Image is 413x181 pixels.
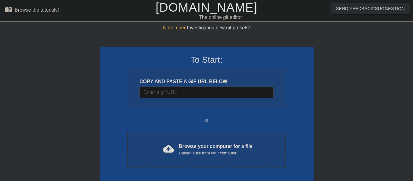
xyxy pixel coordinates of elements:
[139,78,273,85] div: COPY AND PASTE A GIF URL BELOW
[139,87,273,98] input: Username
[116,116,298,124] div: or
[336,5,405,13] span: Send Feedback/Suggestion
[5,6,59,15] a: Browse the tutorials!
[15,7,59,13] div: Browse the tutorials!
[179,143,253,156] div: Browse your computer for a file
[108,55,306,65] h3: To Start:
[179,150,253,156] div: Upload a file from your computer
[5,6,12,13] span: menu_book
[141,14,300,21] div: The online gif editor
[163,25,187,30] span: November:
[156,1,257,14] a: [DOMAIN_NAME]
[163,143,174,154] span: cloud_upload
[331,3,410,14] button: Send Feedback/Suggestion
[100,24,314,31] div: Investigating new gif presets!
